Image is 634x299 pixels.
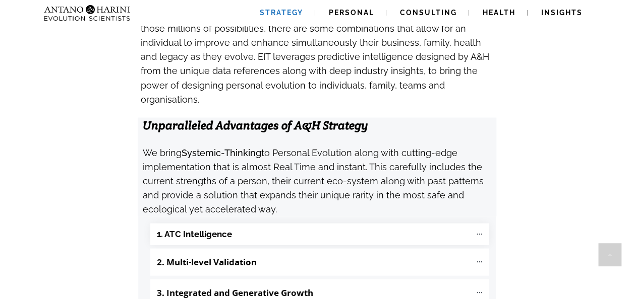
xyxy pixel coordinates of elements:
[541,9,583,17] span: Insights
[483,9,515,17] span: Health
[182,147,261,158] strong: Systemic-Thinking
[329,9,374,17] span: Personal
[260,9,303,17] span: Strategy
[157,229,232,240] b: 1. ATC Intelligence
[400,9,457,17] span: Consulting
[143,147,484,215] span: We bring to Personal Evolution along with cutting-edge implementation that is almost Real Time an...
[143,118,368,133] strong: Unparalleled Advantages of A&H Strategy
[157,256,257,268] b: 2. Multi-level Validation
[157,287,313,298] b: 3. Integrated and Generative Growth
